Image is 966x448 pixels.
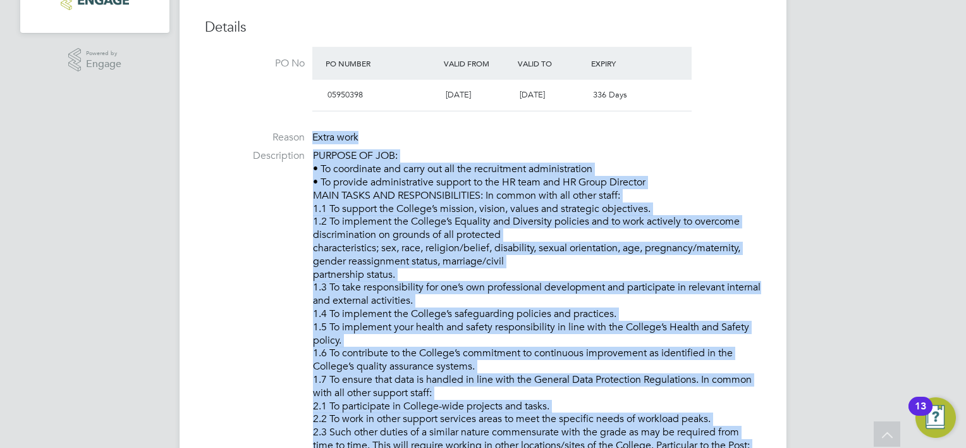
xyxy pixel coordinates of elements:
span: [DATE] [446,89,471,100]
span: Engage [86,59,121,70]
div: 13 [915,406,926,423]
div: Expiry [588,52,662,75]
div: Valid To [515,52,589,75]
label: Reason [205,131,305,144]
span: [DATE] [520,89,545,100]
div: PO Number [322,52,441,75]
label: PO No [205,57,305,70]
div: Valid From [441,52,515,75]
span: 336 Days [593,89,627,100]
a: Powered byEngage [68,48,122,72]
span: 05950398 [327,89,363,100]
span: Powered by [86,48,121,59]
label: Description [205,149,305,163]
h3: Details [205,18,761,37]
button: Open Resource Center, 13 new notifications [915,397,956,438]
span: Extra work [312,131,358,144]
